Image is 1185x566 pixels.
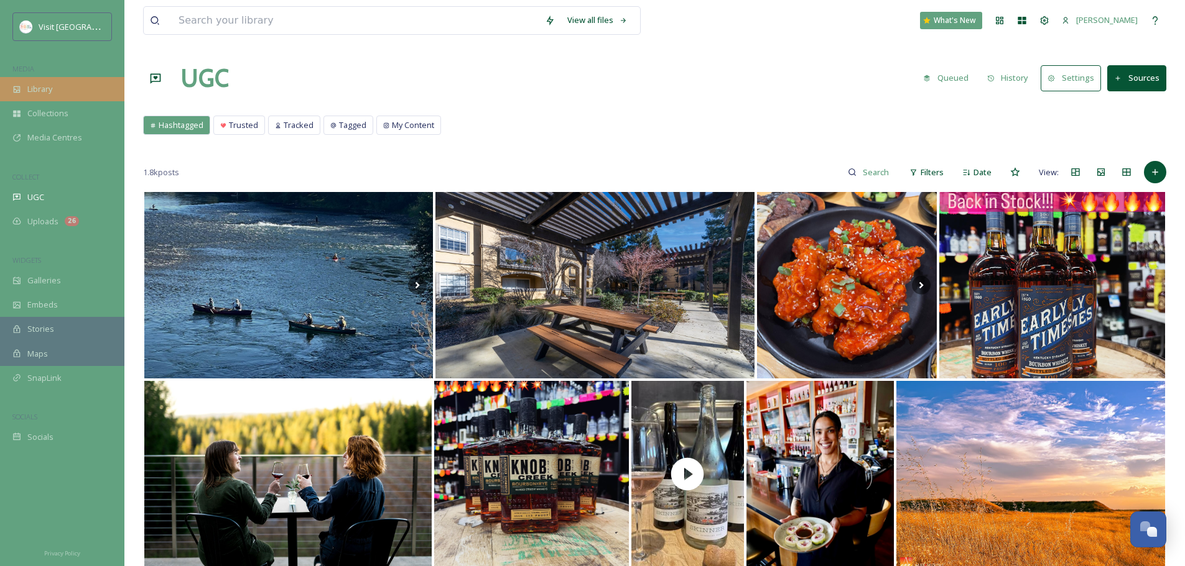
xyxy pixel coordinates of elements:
a: What's New [920,12,982,29]
span: Trusted [229,119,258,131]
span: Media Centres [27,132,82,144]
span: Maps [27,348,48,360]
span: Collections [27,107,68,119]
span: Library [27,83,52,95]
span: Stories [27,323,54,335]
span: WIDGETS [12,255,41,265]
img: 🌳 Picnic perfection at Oak Brook! Our outdoor spaces are ready for your next al fresco feast. Gra... [435,192,755,378]
a: View all files [561,8,634,32]
span: Privacy Policy [44,549,80,557]
span: [PERSON_NAME] [1076,14,1138,25]
button: Sources [1107,65,1166,91]
button: Settings [1041,65,1101,91]
span: Filters [921,167,944,178]
span: Uploads [27,216,58,227]
a: Settings [1041,65,1107,91]
input: Search your library [172,7,539,34]
a: [PERSON_NAME] [1056,8,1144,32]
span: Embeds [27,299,58,311]
button: History [981,66,1035,90]
img: Seoulzip Korean Restaraunt 📍2827 Zinfandel Dr, Rancho Cordova, CA 95670 Tucked away in Rancho Cor... [757,192,937,378]
span: Galleries [27,275,61,286]
span: Hashtagged [159,119,203,131]
button: Open Chat [1130,511,1166,547]
img: images.png [20,21,32,33]
button: Queued [917,66,975,90]
span: 1.8k posts [143,167,179,178]
a: UGC [180,60,229,97]
span: MEDIA [12,64,34,73]
span: Socials [27,431,53,443]
span: UGC [27,191,44,203]
span: View: [1039,167,1059,178]
img: Early Times Bottled-In-Bond!! earlytimeswhisky, bottledinbondbourbon, whogivesadramwhiskeysociety... [939,192,1166,378]
a: Queued [917,66,981,90]
a: Privacy Policy [44,545,80,560]
span: COLLECT [12,172,39,181]
span: Visit [GEOGRAPHIC_DATA][PERSON_NAME] [39,21,197,32]
a: History [981,66,1041,90]
span: SOCIALS [12,412,37,421]
img: The stately American River, Rancho Cordova, California: This urban gem is always fun to tour, in ... [144,192,433,378]
span: SnapLink [27,372,62,384]
span: Date [974,167,992,178]
span: My Content [392,119,434,131]
div: 26 [65,216,79,226]
span: Tracked [284,119,314,131]
span: Tagged [339,119,366,131]
input: Search [857,160,897,185]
